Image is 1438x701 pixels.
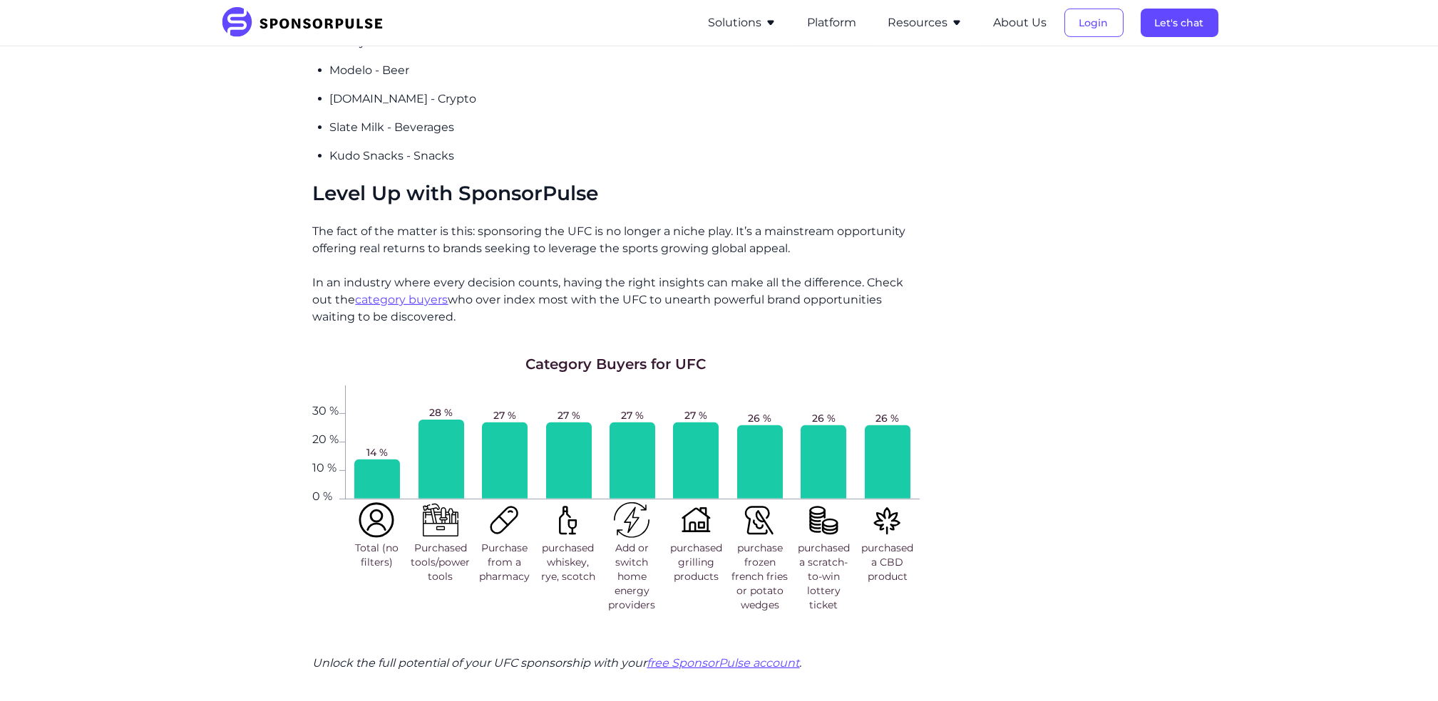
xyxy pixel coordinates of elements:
img: SponsorPulse [220,7,394,38]
button: Resources [888,14,962,31]
a: Platform [808,16,857,29]
h2: Level Up with SponsorPulse [313,182,920,206]
p: In an industry where every decision counts, having the right insights can make all the difference... [313,274,920,326]
iframe: Chat Widget [1367,633,1438,701]
span: 28 % [429,405,453,420]
h1: Category Buyers for UFC [526,354,707,374]
span: 26 % [748,411,771,425]
i: . [800,656,802,670]
span: Total (no filters) [348,541,406,569]
span: purchase frozen french fries or potato wedges [731,541,789,612]
button: About Us [994,14,1047,31]
span: 27 % [493,408,516,422]
p: Modelo - Beer [330,62,920,79]
a: free SponsorPulse account [647,656,800,670]
span: purchased grilling products [667,541,725,583]
i: Unlock the full potential of your UFC sponsorship with your [313,656,647,670]
span: Add or switch home energy providers [603,541,662,612]
span: 20 % [313,434,339,442]
span: 10 % [313,462,339,471]
p: [DOMAIN_NAME] - Crypto [330,90,920,108]
a: About Us [994,16,1047,29]
button: Platform [808,14,857,31]
a: Login [1064,16,1124,29]
span: 14 % [366,445,388,459]
a: Let's chat [1141,16,1218,29]
button: Let's chat [1141,9,1218,37]
p: Kudo Snacks - Snacks [330,147,920,165]
span: 26 % [875,411,899,425]
span: Purchased tools/power tools [411,541,470,583]
span: 27 % [684,408,707,422]
span: 0 % [313,491,339,499]
span: 27 % [558,408,580,422]
p: Slate Milk - Beverages [330,119,920,136]
span: purchased whiskey, rye, scotch [539,541,597,583]
p: The fact of the matter is this: sponsoring the UFC is no longer a niche play. It’s a mainstream o... [313,223,920,257]
span: 27 % [621,408,644,422]
a: category buyers [356,293,448,306]
span: purchased a scratch-to-win lottery ticket [794,541,853,612]
button: Solutions [709,14,776,31]
span: 26 % [812,411,836,425]
button: Login [1064,9,1124,37]
span: 30 % [313,405,339,414]
span: Purchase from a pharmacy [476,541,534,583]
span: purchased a CBD product [858,541,917,583]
